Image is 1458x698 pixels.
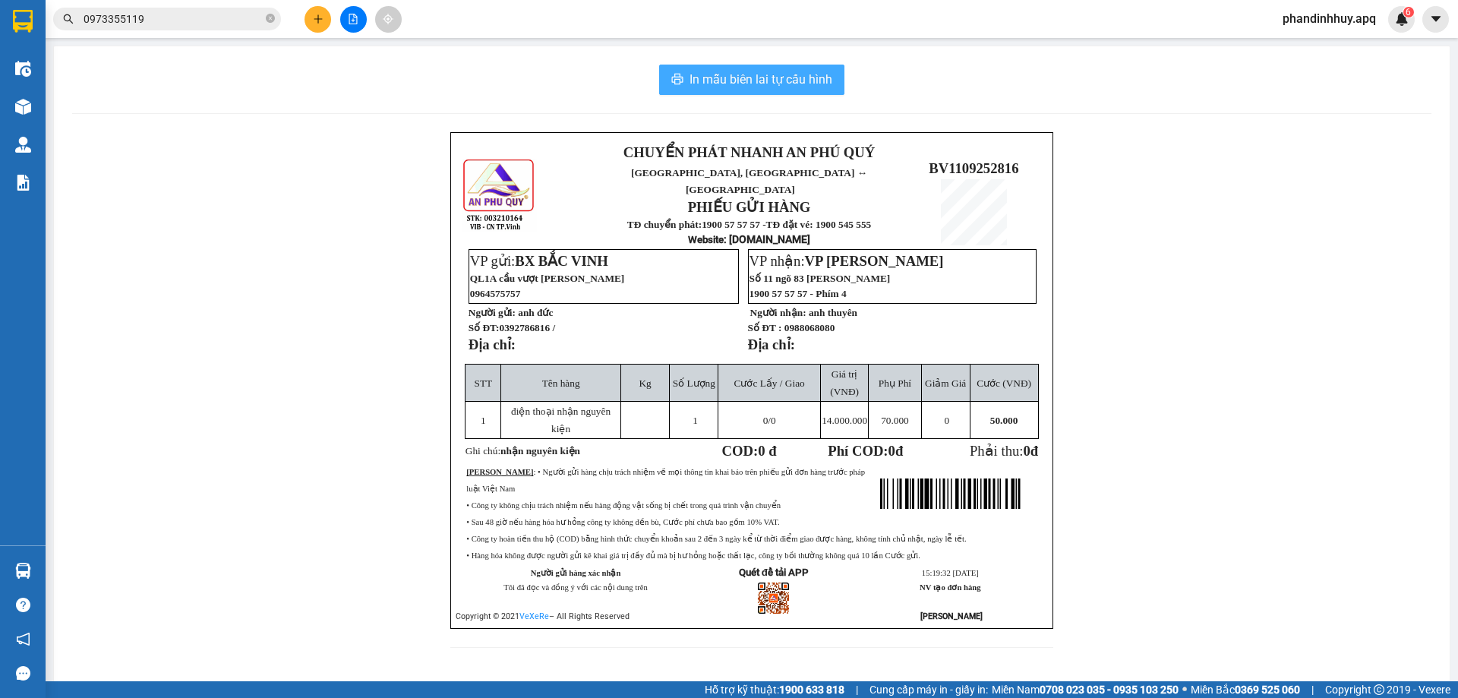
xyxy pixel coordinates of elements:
[739,567,809,578] strong: Quét để tải APP
[822,415,867,426] span: 14.000.000
[750,307,806,318] strong: Người nhận:
[920,583,980,592] strong: NV tạo đơn hàng
[920,611,983,621] strong: [PERSON_NAME]
[977,377,1031,389] span: Cước (VNĐ)
[340,6,367,33] button: file-add
[84,11,263,27] input: Tìm tên, số ĐT hoặc mã đơn
[462,157,537,232] img: logo
[763,415,776,426] span: /0
[15,61,31,77] img: warehouse-icon
[469,322,555,333] strong: Số ĐT:
[503,583,648,592] span: Tôi đã đọc và đồng ý với các nội dung trên
[470,273,625,284] span: QL1A cầu vượt [PERSON_NAME]
[929,160,1018,176] span: BV1109252816
[1030,443,1038,459] span: đ
[466,518,779,526] span: • Sau 48 giờ nếu hàng hóa hư hỏng công ty không đền bù, Cước phí chưa bao gồm 10% VAT.
[748,322,782,333] strong: Số ĐT :
[766,219,872,230] strong: TĐ đặt vé: 1900 545 555
[542,377,580,389] span: Tên hàng
[466,551,920,560] span: • Hàng hóa không được người gửi kê khai giá trị đầy đủ mà bị hư hỏng hoặc thất lạc, công ty bồi t...
[8,70,37,145] img: logo
[922,569,979,577] span: 15:19:32 [DATE]
[313,14,323,24] span: plus
[531,569,621,577] strong: Người gửi hàng xác nhận
[266,12,275,27] span: close-circle
[828,443,903,459] strong: Phí COD: đ
[639,377,651,389] span: Kg
[1182,687,1187,693] span: ⚪️
[750,273,891,284] span: Số 11 ngõ 83 [PERSON_NAME]
[1374,684,1384,695] span: copyright
[722,443,777,459] strong: COD:
[466,468,533,476] strong: [PERSON_NAME]
[1023,443,1030,459] span: 0
[631,167,867,195] span: [GEOGRAPHIC_DATA], [GEOGRAPHIC_DATA] ↔ [GEOGRAPHIC_DATA]
[925,377,966,389] span: Giảm Giá
[305,6,331,33] button: plus
[16,666,30,681] span: message
[688,199,811,215] strong: PHIẾU GỬI HÀNG
[830,368,859,397] span: Giá trị (VNĐ)
[784,322,835,333] span: 0988068080
[518,307,553,318] span: anh đức
[16,598,30,612] span: question-circle
[659,65,844,95] button: printerIn mẫu biên lai tự cấu hình
[881,415,909,426] span: 70.000
[1403,7,1414,17] sup: 6
[470,288,521,299] span: 0964575757
[481,415,486,426] span: 1
[470,253,608,269] span: VP gửi:
[15,137,31,153] img: warehouse-icon
[688,234,724,245] span: Website
[466,501,781,510] span: • Công ty không chịu trách nhiệm nếu hàng động vật sống bị chết trong quá trình vận chuyển
[869,681,988,698] span: Cung cấp máy in - giấy in:
[856,681,858,698] span: |
[1422,6,1449,33] button: caret-down
[1406,7,1411,17] span: 6
[474,377,492,389] span: STT
[688,233,810,245] strong: : [DOMAIN_NAME]
[1191,681,1300,698] span: Miền Bắc
[46,12,155,62] strong: CHUYỂN PHÁT NHANH AN PHÚ QUÝ
[500,445,580,456] span: nhận nguyên kiện
[763,415,768,426] span: 0
[15,175,31,191] img: solution-icon
[1429,12,1443,26] span: caret-down
[627,219,702,230] strong: TĐ chuyển phát:
[515,253,608,269] span: BX BẮC VINH
[15,563,31,579] img: warehouse-icon
[466,468,865,493] span: : • Người gửi hàng chịu trách nhiệm về mọi thông tin khai báo trên phiếu gửi đơn hàng trước pháp ...
[623,144,875,160] strong: CHUYỂN PHÁT NHANH AN PHÚ QUÝ
[673,377,715,389] span: Số Lượng
[750,288,847,299] span: 1900 57 57 57 - Phím 4
[879,377,911,389] span: Phụ Phí
[499,322,555,333] span: 0392786816 /
[466,535,966,543] span: • Công ty hoàn tiền thu hộ (COD) bằng hình thức chuyển khoản sau 2 đến 3 ngày kể từ thời điểm gia...
[734,377,805,389] span: Cước Lấy / Giao
[13,10,33,33] img: logo-vxr
[63,14,74,24] span: search
[266,14,275,23] span: close-circle
[1270,9,1388,28] span: phandinhhuy.apq
[805,253,944,269] span: VP [PERSON_NAME]
[690,70,832,89] span: In mẫu biên lai tự cấu hình
[705,681,844,698] span: Hỗ trợ kỹ thuật:
[383,14,393,24] span: aim
[348,14,358,24] span: file-add
[992,681,1179,698] span: Miền Nam
[1395,12,1409,26] img: icon-new-feature
[456,611,630,621] span: Copyright © 2021 – All Rights Reserved
[750,253,944,269] span: VP nhận:
[469,336,516,352] strong: Địa chỉ:
[15,99,31,115] img: warehouse-icon
[748,336,795,352] strong: Địa chỉ:
[1235,684,1300,696] strong: 0369 525 060
[779,684,844,696] strong: 1900 633 818
[519,611,549,621] a: VeXeRe
[39,65,162,104] span: [GEOGRAPHIC_DATA], [GEOGRAPHIC_DATA] ↔ [GEOGRAPHIC_DATA]
[511,406,611,434] span: điện thoại nhận nguyên kiện
[990,415,1018,426] span: 50.000
[970,443,1038,459] span: Phải thu:
[469,307,516,318] strong: Người gửi:
[944,415,949,426] span: 0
